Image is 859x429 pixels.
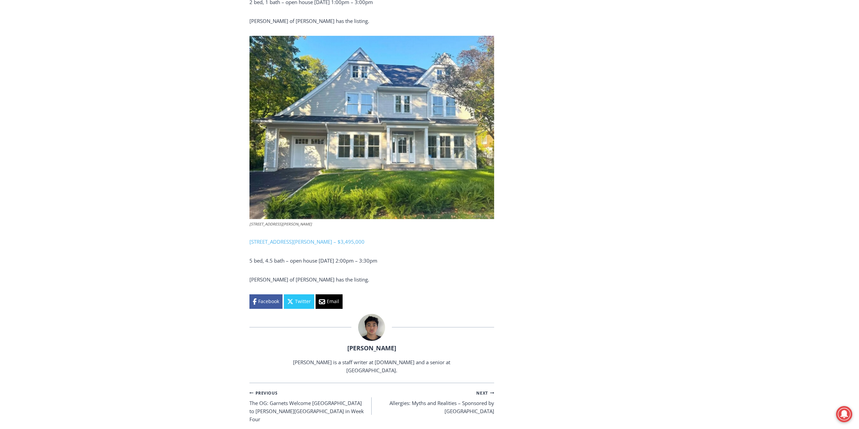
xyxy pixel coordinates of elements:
small: Next [476,390,494,396]
a: Email [316,294,343,309]
nav: Posts [249,388,494,424]
img: 76 Glen Oaks Drive, Rye [249,36,494,219]
img: Patel, Devan - bio cropped 200x200 [358,314,385,341]
small: Previous [249,390,278,396]
a: [STREET_ADDRESS][PERSON_NAME] – $3,495,000 [249,238,365,245]
p: [PERSON_NAME] of [PERSON_NAME] has the listing. [249,275,494,284]
a: Facebook [249,294,283,309]
figcaption: [STREET_ADDRESS][PERSON_NAME] [249,221,494,227]
a: NextAllergies: Myths and Realities – Sponsored by [GEOGRAPHIC_DATA] [372,388,494,415]
a: Twitter [284,294,314,309]
a: PreviousThe OG: Garnets Welcome [GEOGRAPHIC_DATA] to [PERSON_NAME][GEOGRAPHIC_DATA] in Week Four [249,388,372,424]
p: [PERSON_NAME] is a staff writer at [DOMAIN_NAME] and a senior at [GEOGRAPHIC_DATA]. [286,358,457,374]
a: [PERSON_NAME] [347,344,396,352]
p: [PERSON_NAME] of [PERSON_NAME] has the listing. [249,17,494,25]
p: 5 bed, 4.5 bath – open house [DATE] 2:00pm – 3:30pm [249,257,494,265]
